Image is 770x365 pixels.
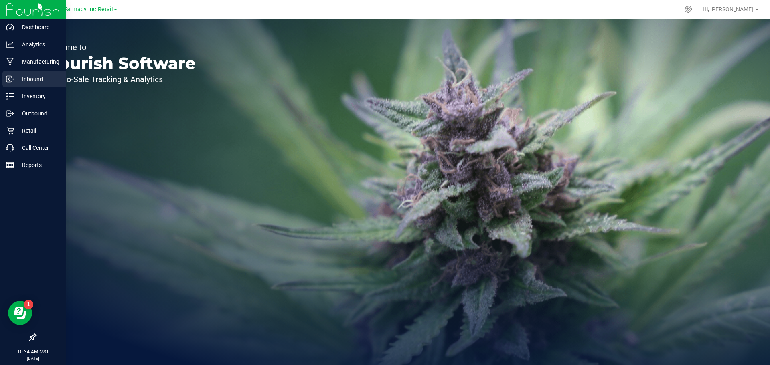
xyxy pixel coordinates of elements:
[43,75,196,83] p: Seed-to-Sale Tracking & Analytics
[6,75,14,83] inline-svg: Inbound
[47,6,113,13] span: Globe Farmacy Inc Retail
[8,301,32,325] iframe: Resource center
[6,23,14,31] inline-svg: Dashboard
[14,91,62,101] p: Inventory
[6,58,14,66] inline-svg: Manufacturing
[6,92,14,100] inline-svg: Inventory
[43,55,196,71] p: Flourish Software
[703,6,755,12] span: Hi, [PERSON_NAME]!
[14,22,62,32] p: Dashboard
[4,355,62,361] p: [DATE]
[6,144,14,152] inline-svg: Call Center
[24,300,33,309] iframe: Resource center unread badge
[14,74,62,84] p: Inbound
[14,160,62,170] p: Reports
[14,40,62,49] p: Analytics
[14,57,62,67] p: Manufacturing
[14,126,62,135] p: Retail
[6,127,14,135] inline-svg: Retail
[683,6,693,13] div: Manage settings
[43,43,196,51] p: Welcome to
[6,109,14,117] inline-svg: Outbound
[6,40,14,48] inline-svg: Analytics
[6,161,14,169] inline-svg: Reports
[14,109,62,118] p: Outbound
[14,143,62,153] p: Call Center
[4,348,62,355] p: 10:34 AM MST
